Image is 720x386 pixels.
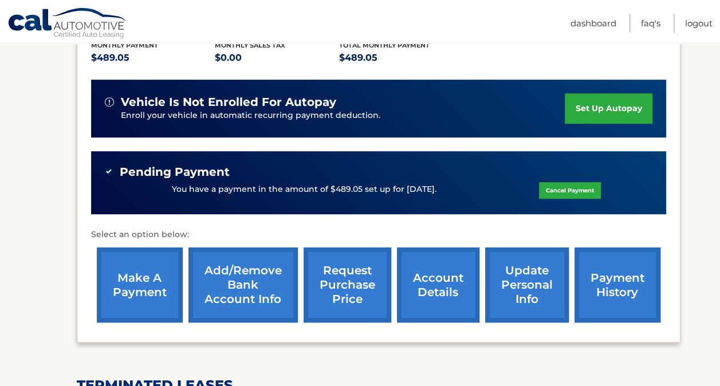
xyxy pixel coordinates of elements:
a: payment history [575,247,660,322]
a: FAQ's [641,14,660,33]
a: Logout [685,14,713,33]
a: Dashboard [571,14,616,33]
a: update personal info [485,247,569,322]
a: make a payment [97,247,183,322]
a: Cancel Payment [539,182,601,199]
a: Cal Automotive [7,7,128,41]
p: Enroll your vehicle in automatic recurring payment deduction. [121,109,565,122]
p: You have a payment in the amount of $489.05 set up for [DATE]. [172,183,436,196]
a: set up autopay [565,93,652,124]
span: vehicle is not enrolled for autopay [121,95,336,109]
span: Monthly sales Tax [215,41,285,49]
span: Total Monthly Payment [339,41,430,49]
a: account details [397,247,479,322]
a: request purchase price [304,247,391,322]
p: $489.05 [91,50,215,66]
img: alert-white.svg [105,97,114,107]
span: Monthly Payment [91,41,158,49]
p: Select an option below: [91,228,666,242]
img: check-green.svg [105,167,113,175]
p: $0.00 [215,50,339,66]
p: $489.05 [339,50,463,66]
a: Add/Remove bank account info [188,247,298,322]
span: Pending Payment [120,165,230,179]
